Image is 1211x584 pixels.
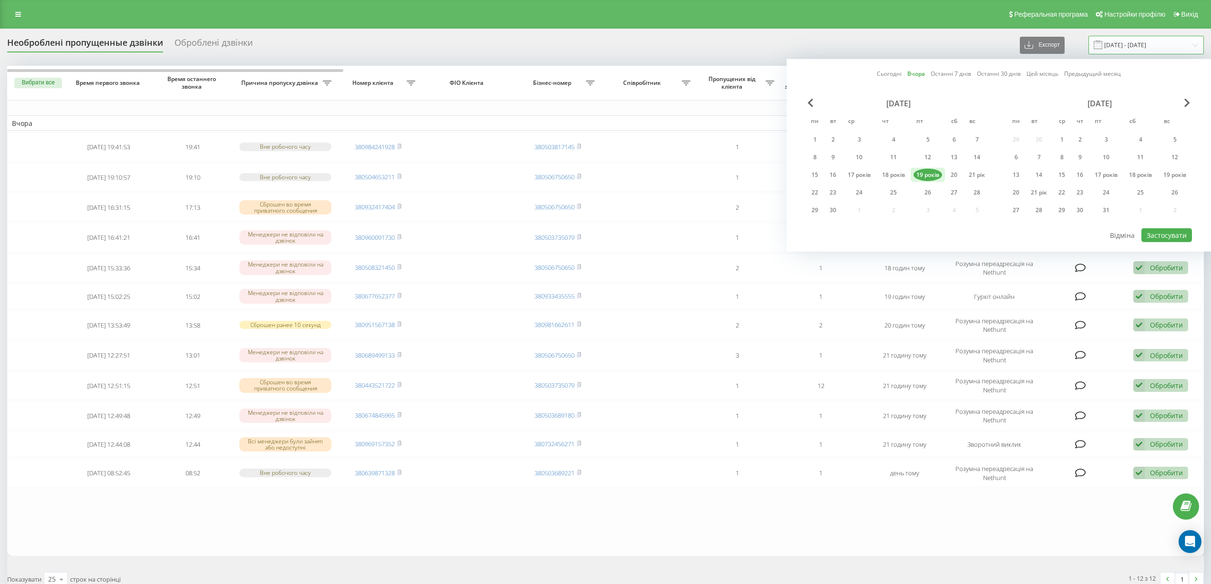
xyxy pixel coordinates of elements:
font: 26 [1171,188,1178,196]
font: 12 [924,153,931,161]
div: Пн 13 жовтня 2025 р. [1007,168,1025,182]
font: 380674845965 [355,411,395,420]
font: 380951567138 [355,320,395,329]
div: чт 30 жовтня 2025 р. [1071,203,1089,217]
div: Пт 19 вересня 2025 р. [911,168,945,182]
font: Необроблені пропущенные дзвінки [7,37,163,48]
div: Пн 1 вересня 2025 р. [806,133,824,147]
font: 27 [951,188,957,196]
font: 20 [1013,188,1019,196]
font: Розумна переадресація на Nethunt [955,407,1033,424]
div: вт 14 жовтня 2025 р. [1025,168,1053,182]
font: 8 [1060,153,1064,161]
font: Обробити [1150,440,1183,449]
a: 380932417404 [355,203,395,211]
div: чт 2 жовтня 2025 р. [1071,133,1089,147]
font: [DATE] 16:31:15 [87,203,130,212]
font: Пропущених від клієнта [708,75,755,91]
font: 18 років [882,171,905,179]
font: 7 [975,135,979,143]
a: 380503817145 [534,143,575,151]
font: 13 [951,153,957,161]
font: 380506750650 [534,263,575,272]
font: 28 [974,188,980,196]
font: 4 [892,135,895,143]
font: 380689499133 [355,351,395,359]
font: 10 [1103,153,1109,161]
font: 380506750650 [534,203,575,211]
font: 380503735079 [534,233,575,242]
div: 12 жовтня 2025 р. [1158,150,1192,164]
font: 380969157352 [355,440,395,448]
font: Предыдущий месяц [1064,70,1121,78]
font: Кількість спробок зв'язатися з клієнтом [785,75,846,91]
font: Відміна [1110,231,1135,240]
font: 21 годину тому [883,351,926,359]
abbr: четвер [878,115,893,129]
font: Розумна переадресація на Nethunt [955,259,1033,277]
font: [DATE] 19:41:53 [87,143,130,151]
font: [DATE] 19:10:57 [87,173,130,182]
font: Співробітник [623,79,661,87]
font: 380506750650 [534,351,575,359]
font: 1 [819,351,822,359]
font: Менеджери не відповіли на дзвінок [248,230,323,245]
font: 13:58 [185,321,200,329]
font: 2 [1078,135,1082,143]
font: 1 [1180,575,1184,584]
font: 1 [819,264,822,272]
font: 21 годину тому [883,381,926,390]
a: 380639871328 [355,469,395,477]
font: Сброшен во время приватного сообщения [254,378,317,392]
font: 21 рік [969,171,985,179]
abbr: вівторок [1027,115,1041,129]
font: 12 [818,381,824,390]
div: ср 15 жовтня 2025 р. [1053,168,1071,182]
font: 9 [1078,153,1082,161]
div: Пн 15 вересня 2025 р. [806,168,824,182]
div: 26 жовтня 2025 р. [1158,185,1192,200]
font: сб [951,117,957,125]
div: 28 вересня 2025 р. [963,185,991,200]
font: 12:49 [185,411,200,420]
font: Розумна переадресація на Nethunt [955,377,1033,394]
font: пн [811,117,819,125]
font: Обробити [1150,292,1183,301]
div: чт 18 вересня 2025 р. [876,168,911,182]
div: Пн 22 вересня 2025 р. [806,185,824,200]
font: 2 [736,203,739,212]
font: Менеджери не відповіли на дзвінок [248,409,323,423]
font: Причина пропуску дзвінка [241,79,318,87]
div: Сб 13 вересня 2025 р. [945,150,963,164]
font: 380503689221 [534,469,575,477]
font: ср [1059,117,1065,125]
font: 380443521722 [355,381,395,389]
font: вс [1164,117,1170,125]
div: 2 вересня 2025 р. [824,133,842,147]
a: 380677652377 [355,292,395,300]
font: 24 [1103,188,1109,196]
div: 9 вересня 2025 р. [824,150,842,164]
div: чт 25 вересня 2025 р. [876,185,911,200]
font: Обробити [1150,381,1183,390]
div: Пт 17 жовтня 2025 р. [1089,168,1123,182]
font: Вне робочого часу [260,143,311,151]
div: Пт 31 жовтня 2025 р. [1089,203,1123,217]
font: 24 [856,188,862,196]
div: сб 25 жовтня 2025 р. [1123,185,1158,200]
font: Настройки профілю [1104,10,1165,18]
font: 2 [819,321,822,329]
a: 380503735079 [534,381,575,389]
font: 22 [1058,188,1065,196]
abbr: вівторок [826,115,840,129]
font: Время первого звонка [76,79,140,87]
font: 380933435555 [534,292,575,300]
font: Останні 7 днів [931,70,971,78]
div: 16 вересня 2025 р. [824,168,842,182]
div: сб 11 жовтня 2025 р. [1123,150,1158,164]
font: 2 [831,135,835,143]
abbr: п'ятниця [913,115,927,129]
a: 380506750650 [534,173,575,181]
div: ср 1 жовтня 2025 р. [1053,133,1071,147]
